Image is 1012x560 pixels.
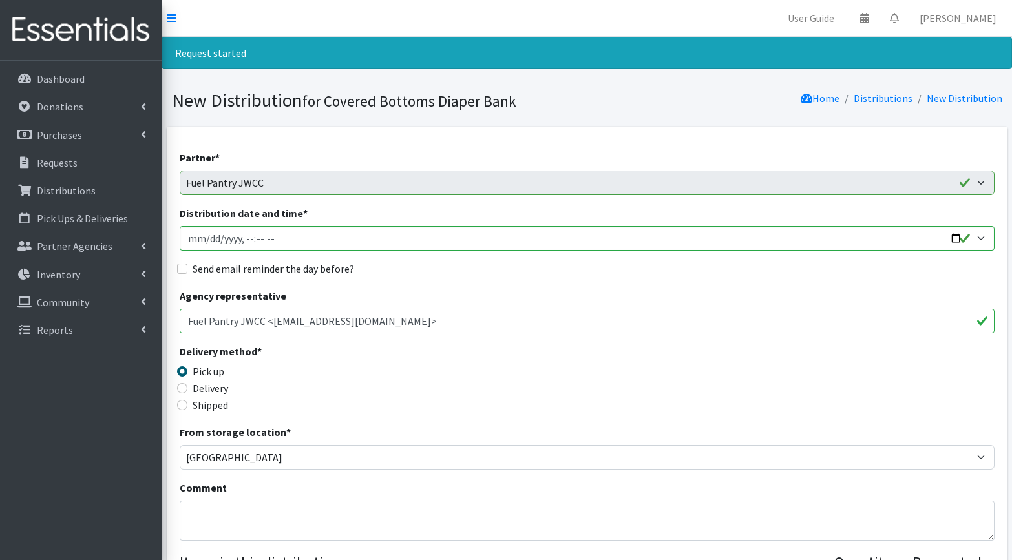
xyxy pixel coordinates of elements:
[37,212,128,225] p: Pick Ups & Deliveries
[303,207,308,220] abbr: required
[5,178,156,203] a: Distributions
[5,8,156,52] img: HumanEssentials
[180,424,291,440] label: From storage location
[854,92,912,105] a: Distributions
[37,156,78,169] p: Requests
[180,344,383,364] legend: Delivery method
[5,94,156,119] a: Donations
[5,66,156,92] a: Dashboard
[180,288,286,304] label: Agency representative
[5,317,156,343] a: Reports
[37,268,80,281] p: Inventory
[180,150,220,165] label: Partner
[180,205,308,221] label: Distribution date and time
[172,89,582,112] h1: New Distribution
[180,480,227,495] label: Comment
[193,261,354,276] label: Send email reminder the day before?
[162,37,1012,69] div: Request started
[777,5,845,31] a: User Guide
[37,100,83,113] p: Donations
[302,92,516,110] small: for Covered Bottoms Diaper Bank
[5,233,156,259] a: Partner Agencies
[37,184,96,197] p: Distributions
[37,129,82,141] p: Purchases
[927,92,1002,105] a: New Distribution
[37,324,73,337] p: Reports
[801,92,839,105] a: Home
[5,262,156,287] a: Inventory
[5,205,156,231] a: Pick Ups & Deliveries
[193,364,224,379] label: Pick up
[5,289,156,315] a: Community
[37,296,89,309] p: Community
[193,397,228,413] label: Shipped
[5,150,156,176] a: Requests
[5,122,156,148] a: Purchases
[909,5,1007,31] a: [PERSON_NAME]
[37,240,112,253] p: Partner Agencies
[257,345,262,358] abbr: required
[215,151,220,164] abbr: required
[193,380,228,396] label: Delivery
[37,72,85,85] p: Dashboard
[286,426,291,439] abbr: required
